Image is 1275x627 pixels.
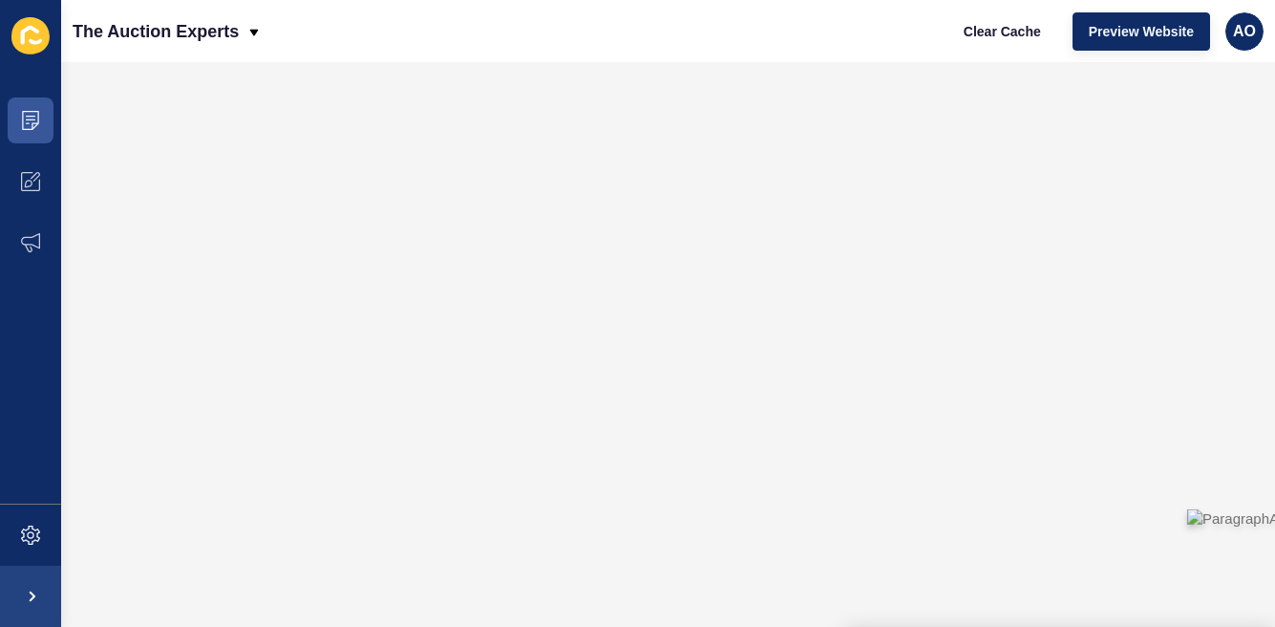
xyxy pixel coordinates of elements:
[947,12,1057,51] button: Clear Cache
[1073,12,1210,51] button: Preview Website
[1233,22,1256,41] span: AO
[73,8,239,55] p: The Auction Experts
[1089,22,1194,41] span: Preview Website
[964,22,1041,41] span: Clear Cache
